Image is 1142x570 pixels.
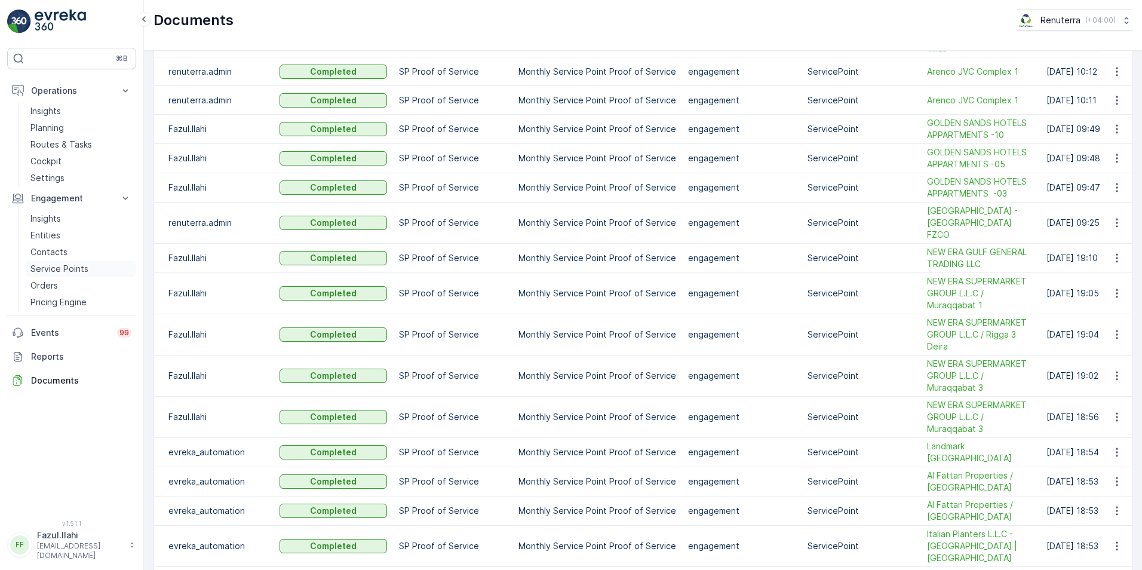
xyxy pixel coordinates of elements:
[808,505,915,517] p: ServicePoint
[688,252,796,264] p: engagement
[399,370,506,382] p: SP Proof of Service
[927,317,1034,353] a: NEW ERA SUPERMARKET GROUP L.L.C / Rigga 3 Deira
[518,66,676,78] p: Monthly Service Point Proof of Service
[927,246,1034,270] a: NEW ERA GULF GENERAL TRADING LLC
[168,446,268,458] p: evreka_automation
[927,440,1034,464] a: Landmark Grand Hotel
[30,263,88,275] p: Service Points
[808,329,915,341] p: ServicePoint
[30,280,58,292] p: Orders
[116,54,128,63] p: ⌘B
[310,252,357,264] p: Completed
[7,10,31,33] img: logo
[30,105,61,117] p: Insights
[35,10,86,33] img: logo_light-DOdMpM7g.png
[30,122,64,134] p: Planning
[399,152,506,164] p: SP Proof of Service
[7,321,136,345] a: Events99
[688,370,796,382] p: engagement
[119,328,129,338] p: 99
[168,94,268,106] p: renuterra.admin
[518,287,676,299] p: Monthly Service Point Proof of Service
[927,275,1034,311] a: NEW ERA SUPERMARKET GROUP L.L.C / Muraqqabat 1
[310,123,357,135] p: Completed
[927,117,1034,141] span: GOLDEN SANDS HOTELS APPARTMENTS -10
[280,327,387,342] button: Completed
[310,94,357,106] p: Completed
[927,528,1034,564] a: Italian Planters L.L.C - Al Muntazah Complex | Furjan
[280,180,387,195] button: Completed
[280,122,387,136] button: Completed
[688,411,796,423] p: engagement
[30,246,67,258] p: Contacts
[927,528,1034,564] span: Italian Planters L.L.C - [GEOGRAPHIC_DATA] | [GEOGRAPHIC_DATA]
[808,217,915,229] p: ServicePoint
[518,252,676,264] p: Monthly Service Point Proof of Service
[7,369,136,393] a: Documents
[168,540,268,552] p: evreka_automation
[1017,10,1132,31] button: Renuterra(+04:00)
[399,182,506,194] p: SP Proof of Service
[808,540,915,552] p: ServicePoint
[927,176,1034,200] a: GOLDEN SANDS HOTELS APPARTMENTS -03
[808,152,915,164] p: ServicePoint
[310,505,357,517] p: Completed
[688,94,796,106] p: engagement
[31,375,131,387] p: Documents
[30,296,87,308] p: Pricing Engine
[310,329,357,341] p: Completed
[168,329,268,341] p: Fazul.Ilahi
[399,329,506,341] p: SP Proof of Service
[26,170,136,186] a: Settings
[518,217,676,229] p: Monthly Service Point Proof of Service
[808,370,915,382] p: ServicePoint
[30,172,65,184] p: Settings
[808,476,915,488] p: ServicePoint
[399,446,506,458] p: SP Proof of Service
[310,540,357,552] p: Completed
[808,287,915,299] p: ServicePoint
[688,217,796,229] p: engagement
[10,535,29,554] div: FF
[310,476,357,488] p: Completed
[808,182,915,194] p: ServicePoint
[280,93,387,108] button: Completed
[168,505,268,517] p: evreka_automation
[280,65,387,79] button: Completed
[7,529,136,560] button: FFFazul.Ilahi[EMAIL_ADDRESS][DOMAIN_NAME]
[310,217,357,229] p: Completed
[518,370,676,382] p: Monthly Service Point Proof of Service
[808,94,915,106] p: ServicePoint
[26,244,136,261] a: Contacts
[518,411,676,423] p: Monthly Service Point Proof of Service
[31,351,131,363] p: Reports
[168,252,268,264] p: Fazul.Ilahi
[280,539,387,553] button: Completed
[688,66,796,78] p: engagement
[1017,14,1036,27] img: Screenshot_2024-07-26_at_13.33.01.png
[518,152,676,164] p: Monthly Service Point Proof of Service
[280,474,387,489] button: Completed
[37,529,123,541] p: Fazul.Ilahi
[26,119,136,136] a: Planning
[808,446,915,458] p: ServicePoint
[280,151,387,166] button: Completed
[927,94,1034,106] a: Arenco JVC Complex 1
[927,205,1034,241] a: Centara Mirage Beach Resort -Dubai FZCO
[399,540,506,552] p: SP Proof of Service
[518,94,676,106] p: Monthly Service Point Proof of Service
[688,182,796,194] p: engagement
[927,470,1034,494] a: Al Fattan Properties / Khawaneej
[808,123,915,135] p: ServicePoint
[31,85,112,97] p: Operations
[168,123,268,135] p: Fazul.Ilahi
[37,541,123,560] p: [EMAIL_ADDRESS][DOMAIN_NAME]
[26,210,136,227] a: Insights
[927,358,1034,394] a: NEW ERA SUPERMARKET GROUP L.L.C / Muraqqabat 3
[26,153,136,170] a: Cockpit
[399,217,506,229] p: SP Proof of Service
